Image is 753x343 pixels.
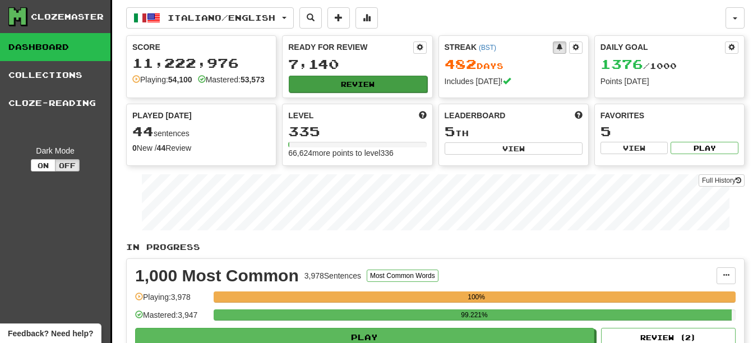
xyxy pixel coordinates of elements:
[600,56,643,72] span: 1376
[217,291,736,303] div: 100%
[288,110,313,121] span: Level
[600,61,677,71] span: / 1000
[132,110,192,121] span: Played [DATE]
[217,309,731,321] div: 99.221%
[445,110,506,121] span: Leaderboard
[288,57,426,71] div: 7,140
[126,7,294,29] button: Italiano/English
[419,110,427,121] span: Score more points to level up
[55,159,80,171] button: Off
[132,143,137,152] strong: 0
[445,142,583,155] button: View
[445,57,583,72] div: Day s
[299,7,322,29] button: Search sentences
[600,76,738,87] div: Points [DATE]
[600,142,668,154] button: View
[135,309,208,328] div: Mastered: 3,947
[132,41,270,53] div: Score
[327,7,350,29] button: Add sentence to collection
[445,76,583,87] div: Includes [DATE]!
[8,328,93,339] span: Open feedback widget
[289,76,427,92] button: Review
[31,11,104,22] div: Clozemaster
[126,242,745,253] p: In Progress
[132,74,192,85] div: Playing:
[132,124,270,139] div: sentences
[671,142,738,154] button: Play
[198,74,265,85] div: Mastered:
[135,267,299,284] div: 1,000 Most Common
[168,75,192,84] strong: 54,100
[157,143,166,152] strong: 44
[575,110,583,121] span: This week in points, UTC
[304,270,361,281] div: 3,978 Sentences
[600,124,738,138] div: 5
[600,41,725,54] div: Daily Goal
[699,174,745,187] a: Full History
[168,13,275,22] span: Italiano / English
[288,147,426,159] div: 66,624 more points to level 336
[479,44,496,52] a: (BST)
[31,159,56,171] button: On
[445,41,553,53] div: Streak
[288,41,413,53] div: Ready for Review
[600,110,738,121] div: Favorites
[445,124,583,139] div: th
[367,270,438,282] button: Most Common Words
[135,291,208,310] div: Playing: 3,978
[132,142,270,154] div: New / Review
[445,56,477,72] span: 482
[241,75,265,84] strong: 53,573
[445,123,455,139] span: 5
[132,123,154,139] span: 44
[8,145,102,156] div: Dark Mode
[288,124,426,138] div: 335
[132,56,270,70] div: 11,222,976
[355,7,378,29] button: More stats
